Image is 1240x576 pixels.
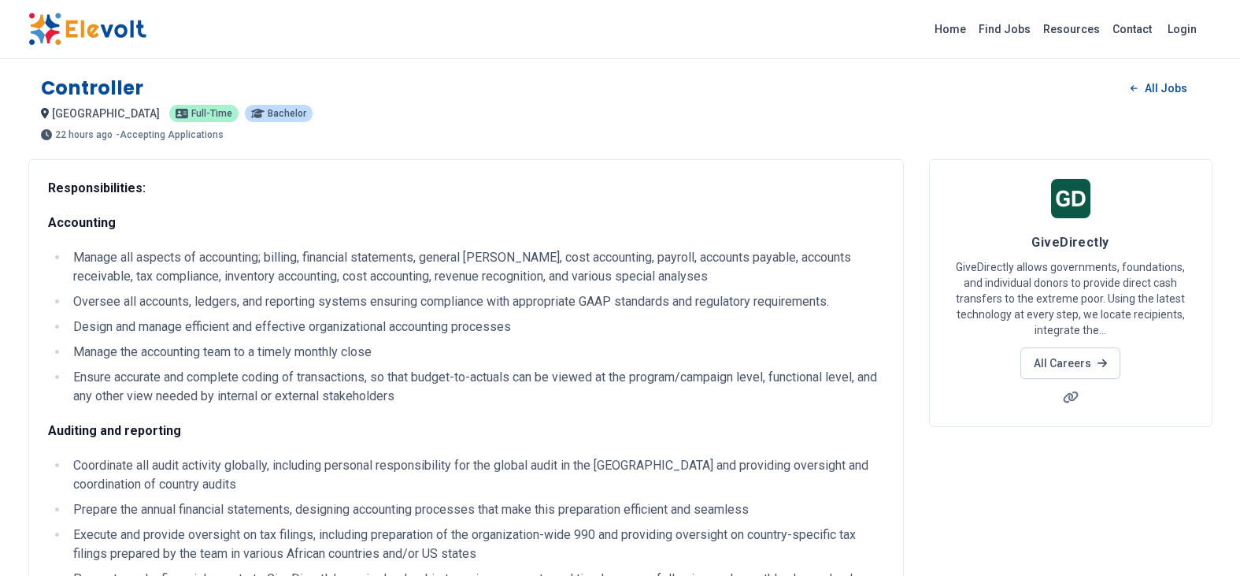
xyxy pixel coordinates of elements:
[68,318,884,336] li: Design and manage efficient and effective organizational accounting processes
[52,107,160,120] span: [GEOGRAPHIC_DATA]
[1031,235,1109,250] span: GiveDirectly
[1106,17,1158,42] a: Contact
[68,343,884,362] li: Manage the accounting team to a timely monthly close
[41,76,144,101] h1: Controller
[1020,347,1120,379] a: All Careers
[28,13,146,46] img: Elevolt
[68,526,884,563] li: Execute and provide oversight on tax filings, including preparation of the organization-wide 990 ...
[68,456,884,494] li: Coordinate all audit activity globally, including personal responsibility for the global audit in...
[928,17,972,42] a: Home
[268,109,306,118] span: Bachelor
[1118,76,1199,100] a: All Jobs
[68,248,884,286] li: Manage all aspects of accounting; billing, financial statements, general [PERSON_NAME], cost acco...
[949,259,1193,338] p: GiveDirectly allows governments, foundations, and individual donors to provide direct cash transf...
[48,215,116,230] strong: Accounting
[68,500,884,519] li: Prepare the annual financial statements, designing accounting processes that make this preparatio...
[48,423,181,438] strong: Auditing and reporting
[191,109,232,118] span: Full-time
[68,368,884,406] li: Ensure accurate and complete coding of transactions, so that budget-to-actuals can be viewed at t...
[48,180,146,195] strong: Responsibilities:
[116,130,224,139] p: - Accepting Applications
[68,292,884,311] li: Oversee all accounts, ledgers, and reporting systems ensuring compliance with appropriate GAAP st...
[972,17,1037,42] a: Find Jobs
[1051,179,1090,218] img: GiveDirectly
[1158,13,1206,45] a: Login
[55,130,113,139] span: 22 hours ago
[1037,17,1106,42] a: Resources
